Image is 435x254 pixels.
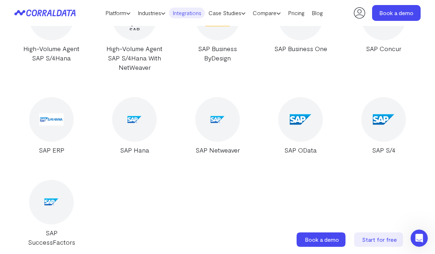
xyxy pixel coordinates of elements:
a: Pricing [284,8,308,18]
a: SAP Netweaver SAP Netweaver [180,97,255,155]
span: Start for free [362,236,397,243]
div: High-Volume Agent SAP S/4Hana With NetWeaver [97,44,171,72]
div: SAP Hana [97,145,171,155]
img: SAP ERP [39,113,64,126]
a: Integrations [169,8,205,18]
a: SAP SuccessFactors SAP SuccessFactors [14,180,88,247]
a: Blog [308,8,326,18]
a: Compare [249,8,284,18]
img: SAP SuccessFactors [44,198,59,206]
a: SAP OData SAP OData [264,97,338,155]
div: SAP Concur [347,44,421,53]
div: SAP OData [264,145,338,155]
a: Platform [102,8,134,18]
img: SAP Hana [127,112,142,127]
a: SAP Hana SAP Hana [97,97,171,155]
a: Book a demo [372,5,421,21]
a: SAP S/4 SAP S/4 [347,97,421,155]
div: SAP Business One [264,44,338,53]
div: SAP SuccessFactors [14,228,88,247]
div: High-Volume Agent SAP S/4Hana [14,44,88,63]
iframe: Intercom live chat [411,230,428,247]
div: SAP ERP [14,145,88,155]
img: SAP OData [290,109,311,130]
a: Book a demo [297,232,347,247]
a: Case Studies [205,8,249,18]
a: Start for free [354,232,404,247]
div: SAP S/4 [347,145,421,155]
span: Book a demo [305,236,339,243]
a: SAP ERP SAP ERP [14,97,88,155]
div: SAP Business ByDesign [180,44,255,63]
img: SAP S/4 [373,109,394,130]
a: Industries [134,8,169,18]
img: SAP Netweaver [210,112,225,127]
div: SAP Netweaver [180,145,255,155]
